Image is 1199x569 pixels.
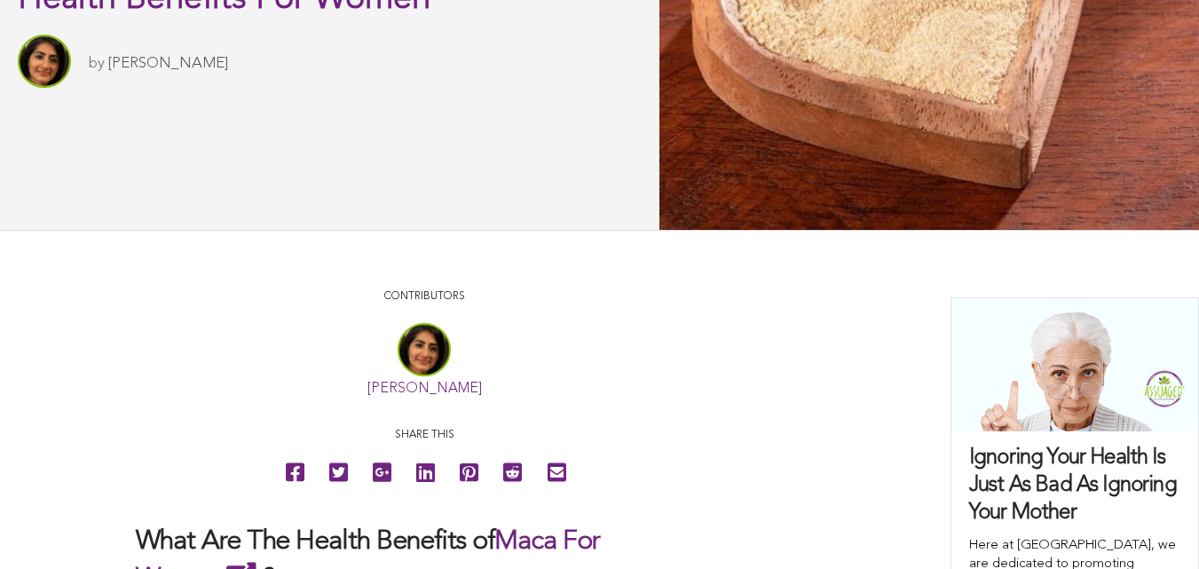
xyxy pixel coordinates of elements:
p: CONTRIBUTORS [136,288,713,305]
img: Sitara Darvish [18,35,71,88]
a: [PERSON_NAME] [108,56,228,71]
p: Share this [136,427,713,444]
a: [PERSON_NAME] [367,382,482,396]
iframe: Chat Widget [1110,484,1199,569]
span: by [89,56,105,71]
